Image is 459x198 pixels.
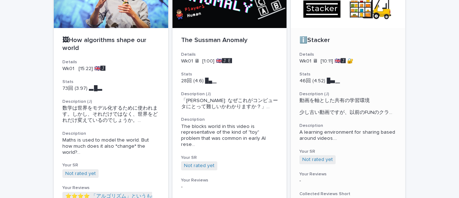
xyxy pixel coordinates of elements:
[181,124,278,148] span: The blocks world in this video is representative of the kind of "toy" problem that was common in ...
[62,131,160,137] h3: Description
[62,79,160,85] h3: Stats
[62,162,160,168] h3: Your SR
[299,171,397,177] h3: Your Reviews
[299,37,397,45] p: ℹ️Stacker
[181,58,278,64] p: Wk01 🖥 [1:00] 🇬🇧🅹️🅴️
[62,105,160,123] div: 数学は世界をモデル化するために使われます。しかし、それだけではなく、世界をどれだけ変えているのでしょうか。 ブラックボックス」という言葉を耳にすることがありますが、これは実際には理解できない方法...
[181,184,278,190] p: -
[181,78,278,84] p: 28回 (4.6) █▄▁
[299,52,397,57] h3: Details
[299,72,397,77] h3: Stats
[181,178,278,183] h3: Your Reviews
[181,52,278,57] h3: Details
[299,78,397,84] p: 46回 (4.52) █▅▁
[299,123,397,129] h3: Description
[299,98,397,116] span: 動画を軸とした共有の学習環境 少し古い動画ですが、以前のFUNのクラ ...
[62,86,160,92] p: 73回 (3.97) ▃█▃
[62,37,160,52] p: 🖼How algorithms shape our world
[62,137,160,155] div: Maths is used to model the world. But how much does it also *change* the world? You will hear the...
[62,66,160,72] p: Wk01 [15:22] 🇬🇧🅹️
[181,91,278,97] h3: Description (J)
[181,72,278,77] h3: Stats
[181,117,278,123] h3: Description
[299,129,397,142] span: A learning environment for sharing based around videos. ...
[181,98,278,110] span: 「[PERSON_NAME]: なぜこれがコンピュータにとって難しいかわかりますか？」 ...
[299,58,397,64] p: Wk01 🖥 [10:11] 🇬🇧🅹️ 🔐
[181,37,278,45] p: The Sussman Anomaly
[299,91,397,97] h3: Description (J)
[62,99,160,105] h3: Description (J)
[184,163,214,169] a: Not rated yet
[299,178,397,184] p: -
[299,129,397,142] div: A learning environment for sharing based around videos. The video is a little old, and you can se...
[62,59,160,65] h3: Details
[181,98,278,110] div: 「サスマン・アノマリー: なぜこれがコンピュータにとって難しいかわかりますか？」 この動画に登場するブロックの世界は、初期のAI研究でよく見られた「おもちゃ」のように身近な問題の代表です。 サス...
[62,105,160,123] span: 数学は世界をモデル化するために使われます。しかし、それだけではなく、世界をどれだけ変えているのでしょうか。 ...
[299,98,397,116] div: 動画を軸とした共有の学習環境 少し古い動画ですが、以前のFUNのクラスシステム「manaba」をご覧いただけます。 0:00 Stackerを用いる理由 0:52 講義の検索方法 1:09 学習...
[299,191,397,197] h3: Collected Reviews Short
[299,149,397,155] h3: Your SR
[62,137,160,155] span: Maths is used to model the world. But how much does it also *change* the world? ...
[181,155,278,161] h3: Your SR
[302,157,333,163] a: Not rated yet
[62,185,160,191] h3: Your Reviews
[65,171,96,177] a: Not rated yet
